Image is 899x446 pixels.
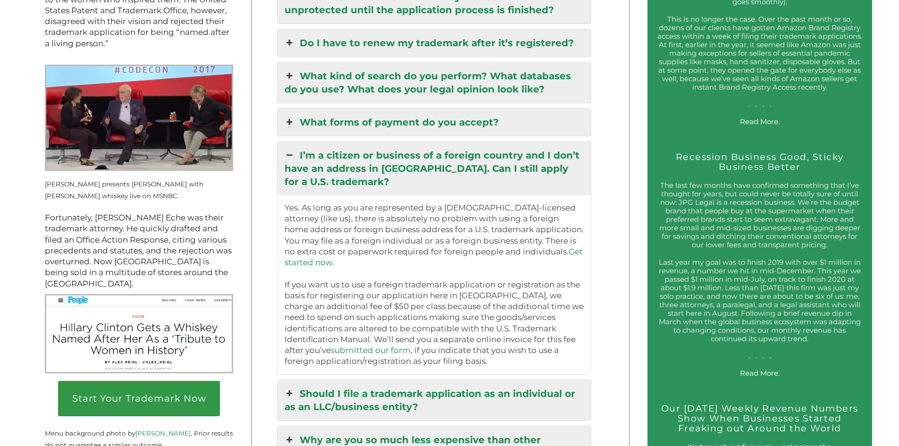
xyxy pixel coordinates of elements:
div: I’m a citizen or business of a foreign country and I don’t have an address in [GEOGRAPHIC_DATA]. ... [277,195,591,374]
a: Start Your Trademark Now [58,381,220,416]
a: Should I file a trademark application as an individual or as an LLC/business entity? [277,380,591,421]
a: I’m a citizen or business of a foreign country and I don’t have an address in [GEOGRAPHIC_DATA]. ... [277,142,591,195]
p: Fortunately, [PERSON_NAME] Eche was their trademark attorney. He quickly drafted and filed an Off... [45,212,233,289]
p: This is no longer the case. Over the past month or so, dozens of our clients have gotten Amazon B... [656,15,863,109]
small: [PERSON_NAME] presents [PERSON_NAME] with [PERSON_NAME] whiskey live on MSNBC. [45,180,203,199]
a: Do I have to renew my trademark after it’s registered? [277,29,591,57]
p: Yes. As long as you are represented by a [DEMOGRAPHIC_DATA]-licensed attorney (like us), there is... [285,202,584,367]
a: What kind of search do you perform? What databases do you use? What does your legal opinion look ... [277,62,591,103]
img: Rodham Rye People Screenshot [45,294,233,373]
a: What forms of payment do you accept? [277,109,591,136]
a: Our [DATE] Weekly Revenue Numbers Show When Businesses Started Freaking out Around the World [661,403,858,434]
p: Last year my goal was to finish 2019 with over $1 million in revenue, a number we hit in mid-Dece... [656,258,863,360]
a: [PERSON_NAME] [135,429,191,437]
a: Recession Business Good, Sticky Business Better [676,151,844,172]
img: Kara Swisher presents Hillary Clinton with Rodham Rye live on MSNBC. [45,65,233,171]
a: Read More. [740,369,780,378]
a: Read More. [740,117,780,126]
p: The last few months have confirmed something that I’ve thought for years, but could never be tota... [656,181,863,249]
a: submitted our form [331,345,411,355]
